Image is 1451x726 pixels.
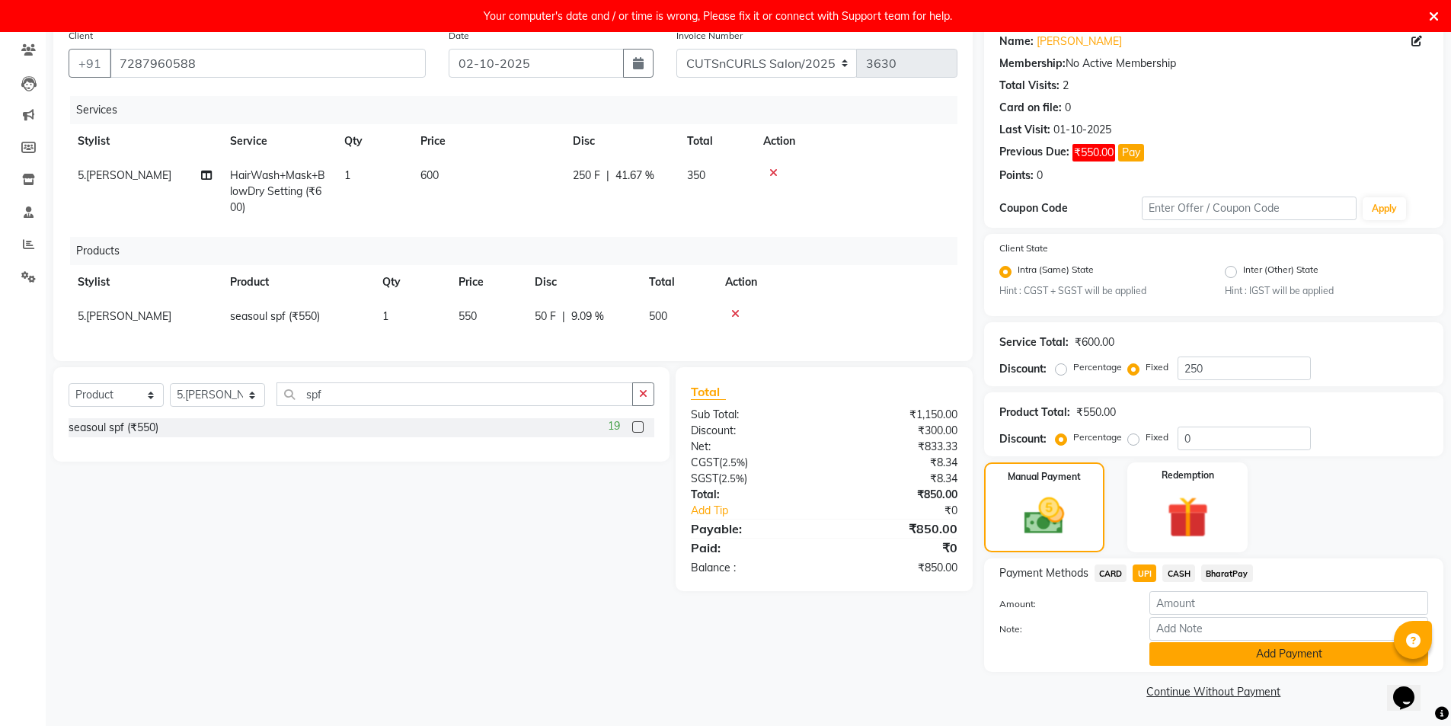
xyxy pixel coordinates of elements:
[221,124,335,158] th: Service
[679,471,824,487] div: ( )
[1073,360,1122,374] label: Percentage
[70,237,969,265] div: Products
[824,487,969,503] div: ₹850.00
[562,309,565,325] span: |
[999,284,1203,298] small: Hint : CGST + SGST will be applied
[1095,564,1127,582] span: CARD
[687,168,705,182] span: 350
[1149,642,1428,666] button: Add Payment
[987,684,1440,700] a: Continue Without Payment
[716,265,957,299] th: Action
[824,520,969,538] div: ₹850.00
[824,471,969,487] div: ₹8.34
[276,382,633,406] input: Search or Scan
[110,49,426,78] input: Search by Name/Mobile/Email/Code
[608,418,620,434] span: 19
[69,420,158,436] div: seasoul spf (₹550)
[459,309,477,323] span: 550
[615,168,654,184] span: 41.67 %
[679,520,824,538] div: Payable:
[69,124,221,158] th: Stylist
[449,265,526,299] th: Price
[679,560,824,576] div: Balance :
[606,168,609,184] span: |
[999,34,1034,50] div: Name:
[1133,564,1156,582] span: UPI
[1201,564,1253,582] span: BharatPay
[526,265,640,299] th: Disc
[344,168,350,182] span: 1
[484,6,952,26] div: Your computer's date and / or time is wrong, Please fix it or connect with Support team for help.
[1065,100,1071,116] div: 0
[564,124,678,158] th: Disc
[1162,469,1214,482] label: Redemption
[721,472,744,485] span: 2.5%
[1008,470,1081,484] label: Manual Payment
[1018,263,1094,281] label: Intra (Same) State
[679,487,824,503] div: Total:
[679,503,848,519] a: Add Tip
[999,78,1059,94] div: Total Visits:
[1146,360,1168,374] label: Fixed
[649,309,667,323] span: 500
[1073,430,1122,444] label: Percentage
[1037,34,1122,50] a: [PERSON_NAME]
[678,124,754,158] th: Total
[999,200,1143,216] div: Coupon Code
[449,29,469,43] label: Date
[679,439,824,455] div: Net:
[382,309,388,323] span: 1
[1387,665,1436,711] iframe: chat widget
[999,241,1048,255] label: Client State
[1243,263,1318,281] label: Inter (Other) State
[1162,564,1195,582] span: CASH
[69,265,221,299] th: Stylist
[1363,197,1406,220] button: Apply
[999,405,1070,421] div: Product Total:
[999,361,1047,377] div: Discount:
[70,96,969,124] div: Services
[999,565,1088,581] span: Payment Methods
[69,49,111,78] button: +91
[754,124,957,158] th: Action
[679,539,824,557] div: Paid:
[676,29,743,43] label: Invoice Number
[1012,493,1077,539] img: _cash.svg
[679,423,824,439] div: Discount:
[1142,197,1357,220] input: Enter Offer / Coupon Code
[420,168,439,182] span: 600
[411,124,564,158] th: Price
[69,29,93,43] label: Client
[1072,144,1115,162] span: ₹550.00
[78,309,171,323] span: 5.[PERSON_NAME]
[679,407,824,423] div: Sub Total:
[535,309,556,325] span: 50 F
[722,456,745,469] span: 2.5%
[824,455,969,471] div: ₹8.34
[999,100,1062,116] div: Card on file:
[335,124,411,158] th: Qty
[988,597,1139,611] label: Amount:
[988,622,1139,636] label: Note:
[230,309,320,323] span: seasoul spf (₹550)
[573,168,600,184] span: 250 F
[1154,491,1222,543] img: _gift.svg
[824,539,969,557] div: ₹0
[1063,78,1069,94] div: 2
[824,439,969,455] div: ₹833.33
[824,423,969,439] div: ₹300.00
[824,407,969,423] div: ₹1,150.00
[679,455,824,471] div: ( )
[1118,144,1144,162] button: Pay
[1149,591,1428,615] input: Amount
[78,168,171,182] span: 5.[PERSON_NAME]
[824,560,969,576] div: ₹850.00
[691,472,718,485] span: SGST
[1037,168,1043,184] div: 0
[230,168,325,214] span: HairWash+Mask+BlowDry Setting (₹600)
[1146,430,1168,444] label: Fixed
[691,456,719,469] span: CGST
[691,384,726,400] span: Total
[640,265,716,299] th: Total
[1076,405,1116,421] div: ₹550.00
